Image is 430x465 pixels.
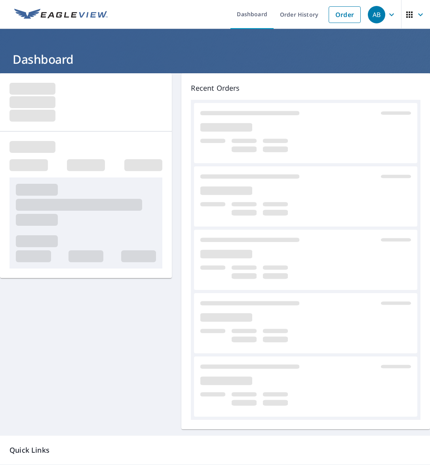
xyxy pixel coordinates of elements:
[329,6,361,23] a: Order
[191,83,420,93] p: Recent Orders
[14,9,108,21] img: EV Logo
[10,51,420,67] h1: Dashboard
[10,445,420,455] p: Quick Links
[368,6,385,23] div: AB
